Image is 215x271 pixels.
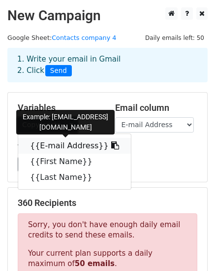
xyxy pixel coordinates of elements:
h5: Variables [18,102,100,113]
div: 1. Write your email in Gmail 2. Click [10,54,205,76]
small: Google Sheet: [7,34,116,41]
p: Your current plan supports a daily maximum of . [28,248,187,269]
div: Example: [EMAIL_ADDRESS][DOMAIN_NAME] [16,110,115,135]
a: Contacts company 4 [52,34,116,41]
a: {{E-mail Address}} [18,138,131,154]
span: Daily emails left: 50 [142,33,208,43]
iframe: Chat Widget [166,224,215,271]
p: Sorry, you don't have enough daily email credits to send these emails. [28,220,187,240]
h2: New Campaign [7,7,208,24]
span: Send [45,65,72,77]
h5: Email column [115,102,198,113]
a: {{First Name}} [18,154,131,169]
a: Daily emails left: 50 [142,34,208,41]
strong: 50 emails [75,259,115,268]
a: {{Last Name}} [18,169,131,185]
h5: 360 Recipients [18,198,197,208]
